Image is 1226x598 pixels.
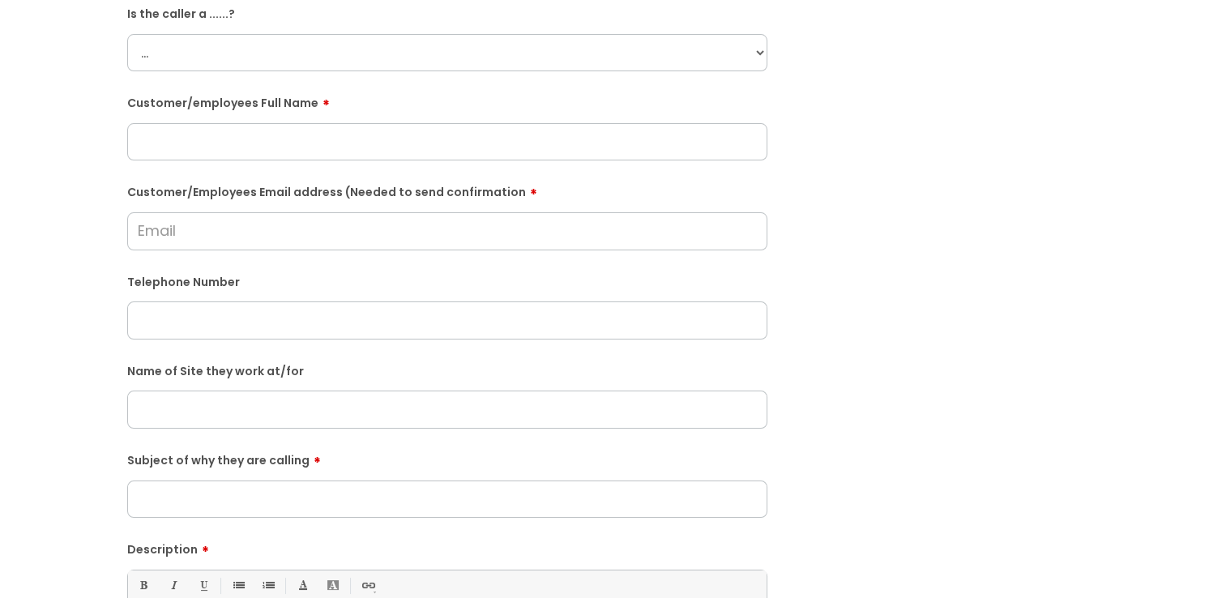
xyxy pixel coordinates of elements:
label: Is the caller a ......? [127,4,767,21]
label: Subject of why they are calling [127,448,767,468]
a: • Unordered List (Ctrl-Shift-7) [228,575,248,596]
a: Bold (Ctrl-B) [133,575,153,596]
a: Italic (Ctrl-I) [163,575,183,596]
label: Customer/employees Full Name [127,91,767,110]
label: Telephone Number [127,272,767,289]
a: Back Color [323,575,343,596]
a: Underline(Ctrl-U) [193,575,213,596]
a: Link [357,575,378,596]
a: Font Color [293,575,313,596]
label: Description [127,537,767,557]
input: Email [127,212,767,250]
label: Name of Site they work at/for [127,361,767,378]
label: Customer/Employees Email address (Needed to send confirmation [127,180,767,199]
a: 1. Ordered List (Ctrl-Shift-8) [258,575,278,596]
